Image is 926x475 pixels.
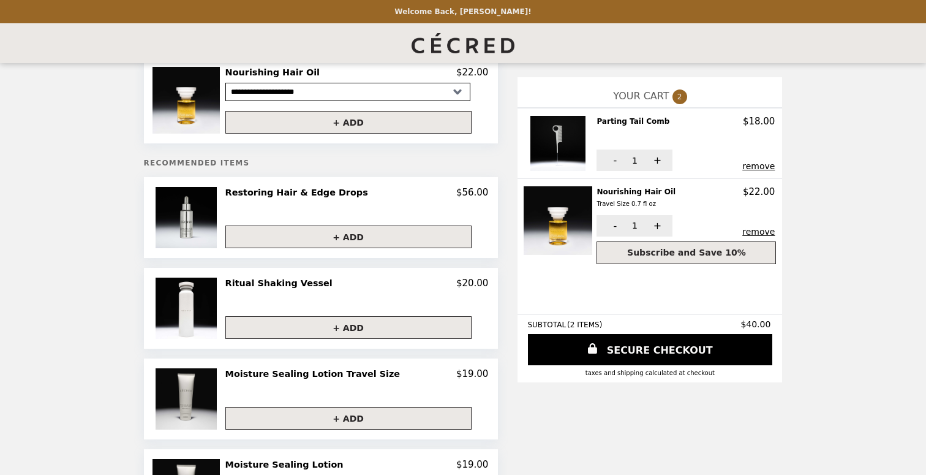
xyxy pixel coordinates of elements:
[412,31,514,56] img: Brand Logo
[567,321,602,329] span: ( 2 ITEMS )
[144,159,499,167] h5: Recommended Items
[456,187,489,198] p: $56.00
[597,116,674,127] h2: Parting Tail Comb
[742,227,775,237] button: remove
[597,199,676,210] div: Travel Size 0.7 fl oz
[530,116,589,171] img: Parting Tail Comb
[156,278,220,339] img: Ritual Shaking Vessel
[527,370,772,376] div: Taxes and Shipping calculated at checkout
[225,111,472,134] button: + ADD
[632,221,638,230] span: 1
[225,316,472,339] button: + ADD
[456,368,489,379] p: $19.00
[528,334,772,365] a: SECURE CHECKOUT
[225,187,373,198] h2: Restoring Hair & Edge Drops
[597,186,680,210] h2: Nourishing Hair Oil
[394,7,531,16] p: Welcome Back, [PERSON_NAME]!
[225,368,405,379] h2: Moisture Sealing Lotion Travel Size
[743,116,775,127] p: $18.00
[742,161,775,171] button: remove
[743,186,775,197] p: $22.00
[597,150,630,171] button: -
[632,156,638,165] span: 1
[672,89,687,104] span: 2
[639,150,672,171] button: +
[152,67,222,134] img: Nourishing Hair Oil
[456,459,489,470] p: $19.00
[456,278,489,289] p: $20.00
[225,278,337,289] h2: Ritual Shaking Vessel
[156,187,220,248] img: Restoring Hair & Edge Drops
[597,241,776,264] button: Subscribe and Save 10%
[639,215,672,237] button: +
[524,186,595,255] img: Nourishing Hair Oil
[225,407,472,430] button: + ADD
[527,321,567,329] span: SUBTOTAL
[225,459,348,470] h2: Moisture Sealing Lotion
[225,226,472,248] button: + ADD
[156,368,220,430] img: Moisture Sealing Lotion Travel Size
[740,319,772,329] span: $40.00
[597,215,630,237] button: -
[225,83,470,101] select: Select a product variant
[613,90,669,102] span: YOUR CART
